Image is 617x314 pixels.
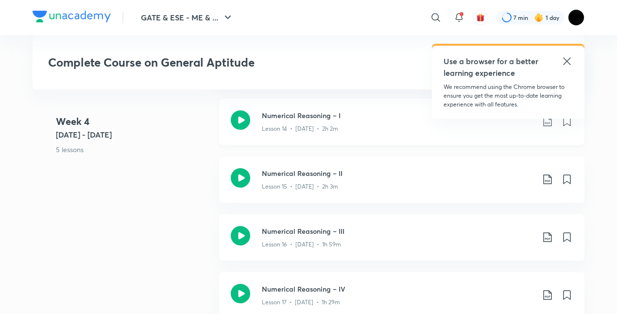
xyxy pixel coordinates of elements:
h3: Complete Course on General Aptitude [48,55,428,70]
h5: [DATE] - [DATE] [56,129,211,140]
img: Tanuj Sharma [568,9,584,26]
img: streak [534,13,544,22]
button: GATE & ESE - ME & ... [135,8,240,27]
p: Lesson 15 • [DATE] • 2h 3m [262,182,338,191]
a: Numerical Reasoning – IILesson 15 • [DATE] • 2h 3m [219,157,584,214]
h4: Week 4 [56,114,211,129]
a: Company Logo [33,11,111,25]
h3: Numerical Reasoning – I [262,110,534,121]
h3: Numerical Reasoning – III [262,226,534,236]
p: Lesson 16 • [DATE] • 1h 59m [262,240,341,249]
p: We recommend using the Chrome browser to ensure you get the most up-to-date learning experience w... [444,83,573,109]
button: avatar [473,10,488,25]
a: Numerical Reasoning – ILesson 14 • [DATE] • 2h 2m [219,99,584,157]
img: avatar [476,13,485,22]
p: 5 lessons [56,144,211,155]
h5: Use a browser for a better learning experience [444,55,540,79]
h3: Numerical Reasoning – IV [262,284,534,294]
img: Company Logo [33,11,111,22]
p: Lesson 17 • [DATE] • 1h 29m [262,298,340,307]
a: Numerical Reasoning – IIILesson 16 • [DATE] • 1h 59m [219,214,584,272]
h3: Numerical Reasoning – II [262,168,534,178]
p: Lesson 14 • [DATE] • 2h 2m [262,124,338,133]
